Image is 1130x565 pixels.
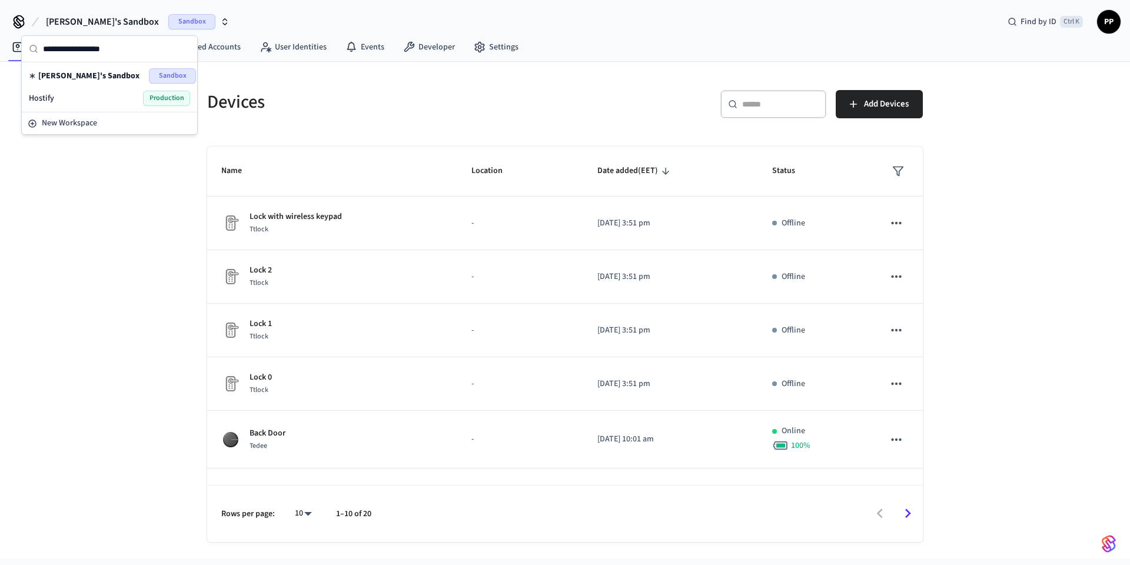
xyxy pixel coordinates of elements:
div: Suggestions [22,62,197,112]
img: SeamLogoGradient.69752ec5.svg [1102,534,1116,553]
span: Name [221,162,257,180]
h5: Devices [207,90,558,114]
div: Find by IDCtrl K [998,11,1092,32]
button: Go to next page [894,500,922,527]
p: 1–10 of 20 [336,508,371,520]
img: Placeholder Lock Image [221,321,240,340]
button: New Workspace [23,114,196,133]
p: Offline [782,324,805,337]
span: Find by ID [1021,16,1056,28]
span: Ttlock [250,385,268,395]
span: Add Devices [864,97,909,112]
a: User Identities [250,36,336,58]
img: Placeholder Lock Image [221,267,240,286]
p: [DATE] 3:51 pm [597,378,744,390]
span: New Workspace [42,117,97,129]
span: [PERSON_NAME]'s Sandbox [38,70,139,82]
span: Sandbox [168,14,215,29]
p: Offline [782,271,805,283]
img: Placeholder Lock Image [221,374,240,393]
p: Back Door [250,427,285,440]
a: Settings [464,36,528,58]
span: Status [772,162,810,180]
p: Online [782,425,805,437]
span: 100 % [791,440,810,451]
p: [DATE] 3:51 pm [597,324,744,337]
div: 10 [289,505,317,522]
p: - [471,271,569,283]
p: Lock 2 [250,264,272,277]
img: Tedee Smart Lock [221,430,240,449]
span: PP [1098,11,1119,32]
span: Ttlock [250,224,268,234]
span: Production [143,91,190,106]
a: Devices [2,36,64,58]
p: - [471,324,569,337]
p: Lock with wireless keypad [250,211,342,223]
p: Offline [782,217,805,230]
button: Add Devices [836,90,923,118]
p: Offline [782,378,805,390]
span: Location [471,162,518,180]
span: Ttlock [250,278,268,288]
span: Ctrl K [1060,16,1083,28]
p: Online [782,483,805,495]
p: [DATE] 3:51 pm [597,217,744,230]
p: Lock 1 [250,318,272,330]
p: - [471,217,569,230]
span: Sandbox [149,68,196,84]
span: Ttlock [250,331,268,341]
p: [DATE] 3:51 pm [597,271,744,283]
p: [DATE] 10:01 am [597,433,744,446]
p: Lock 0 [250,371,272,384]
a: Developer [394,36,464,58]
span: Tedee [250,441,267,451]
button: PP [1097,10,1121,34]
img: Placeholder Lock Image [221,214,240,232]
a: Events [336,36,394,58]
span: [PERSON_NAME]'s Sandbox [46,15,159,29]
p: - [471,378,569,390]
span: Hostify [29,92,54,104]
p: Rows per page: [221,508,275,520]
span: Date added(EET) [597,162,673,180]
p: - [471,433,569,446]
